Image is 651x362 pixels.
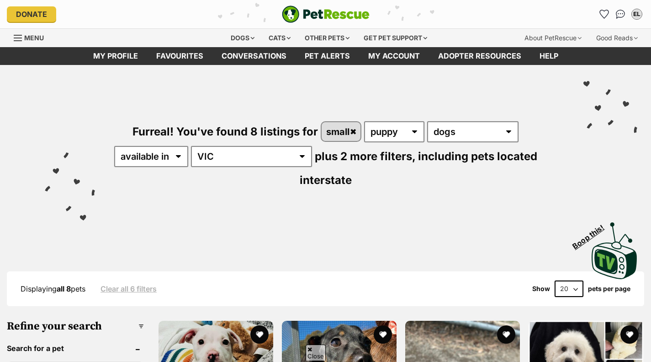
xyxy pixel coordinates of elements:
a: My profile [84,47,147,65]
img: logo-e224e6f780fb5917bec1dbf3a21bbac754714ae5b6737aabdf751b685950b380.svg [282,5,370,23]
button: favourite [620,325,639,344]
a: Adopter resources [429,47,530,65]
div: Good Reads [590,29,644,47]
span: Furreal! You've found 8 listings for [132,125,318,138]
a: Donate [7,6,56,22]
a: Help [530,47,567,65]
a: conversations [212,47,296,65]
strong: all 8 [57,284,71,293]
div: Get pet support [357,29,434,47]
a: My account [359,47,429,65]
div: Dogs [224,29,261,47]
label: pets per page [588,285,630,292]
img: PetRescue TV logo [592,222,637,279]
span: including pets located interstate [300,150,537,187]
a: small [322,122,360,141]
button: My account [630,7,644,22]
ul: Account quick links [597,7,644,22]
div: EL [632,10,641,19]
button: favourite [497,325,515,344]
a: Favourites [597,7,611,22]
span: Show [532,285,550,292]
h3: Refine your search [7,320,144,333]
button: favourite [250,325,269,344]
img: chat-41dd97257d64d25036548639549fe6c8038ab92f7586957e7f3b1b290dea8141.svg [616,10,625,19]
span: Boop this! [571,217,613,250]
span: Menu [24,34,44,42]
a: PetRescue [282,5,370,23]
button: favourite [374,325,392,344]
a: Clear all 6 filters [101,285,157,293]
div: Cats [262,29,297,47]
a: Boop this! [592,214,637,281]
a: Favourites [147,47,212,65]
div: About PetRescue [518,29,588,47]
span: plus 2 more filters, [315,150,415,163]
span: Displaying pets [21,284,85,293]
header: Search for a pet [7,344,144,352]
a: Menu [14,29,50,45]
a: Pet alerts [296,47,359,65]
a: Conversations [613,7,628,22]
div: Other pets [298,29,356,47]
span: Close [306,345,326,361]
